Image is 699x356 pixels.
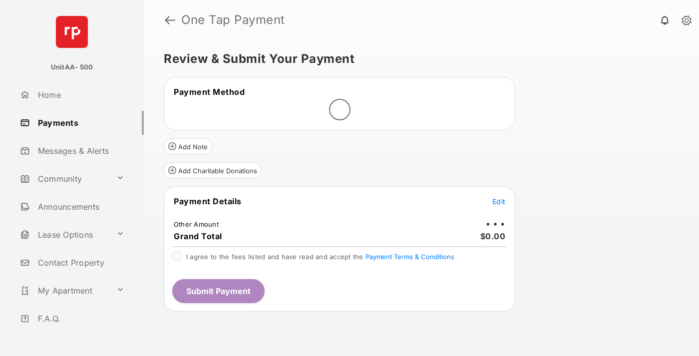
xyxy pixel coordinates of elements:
[174,87,245,97] span: Payment Method
[56,16,88,48] img: svg+xml;base64,PHN2ZyB4bWxucz0iaHR0cDovL3d3dy53My5vcmcvMjAwMC9zdmciIHdpZHRoPSI2NCIgaGVpZ2h0PSI2NC...
[16,251,144,275] a: Contact Property
[16,83,144,107] a: Home
[16,279,112,303] a: My Apartment
[480,231,506,241] span: $0.00
[164,53,671,65] h5: Review & Submit Your Payment
[16,139,144,163] a: Messages & Alerts
[16,167,112,191] a: Community
[173,220,219,229] td: Other Amount
[164,162,262,178] button: Add Charitable Donations
[164,138,212,154] button: Add Note
[492,196,505,206] button: Edit
[174,196,242,206] span: Payment Details
[186,253,454,261] span: I agree to the fees listed and have read and accept the
[16,307,144,331] a: F.A.Q.
[51,62,93,72] p: UnitAA- 500
[492,197,505,206] span: Edit
[16,195,144,219] a: Announcements
[365,253,454,261] button: I agree to the fees listed and have read and accept the
[16,223,112,247] a: Lease Options
[172,279,265,303] button: Submit Payment
[174,231,222,241] span: Grand Total
[16,111,144,135] a: Payments
[181,14,285,26] strong: One Tap Payment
